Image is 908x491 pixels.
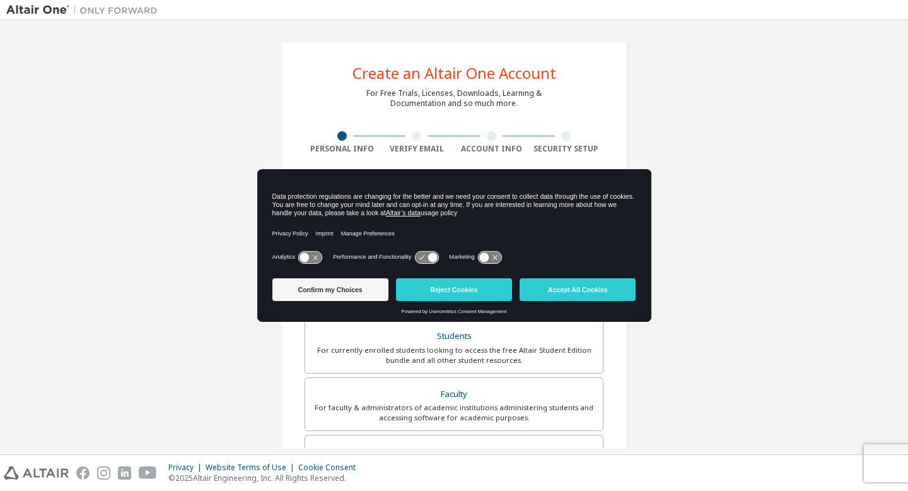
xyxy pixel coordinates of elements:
[352,66,556,81] div: Create an Altair One Account
[76,466,90,480] img: facebook.svg
[313,443,595,461] div: Everyone else
[305,144,380,154] div: Personal Info
[168,463,206,473] div: Privacy
[313,403,595,423] div: For faculty & administrators of academic institutions administering students and accessing softwa...
[206,463,298,473] div: Website Terms of Use
[313,328,595,345] div: Students
[298,463,363,473] div: Cookie Consent
[139,466,157,480] img: youtube.svg
[380,144,455,154] div: Verify Email
[313,386,595,403] div: Faculty
[6,4,164,16] img: Altair One
[118,466,131,480] img: linkedin.svg
[529,144,604,154] div: Security Setup
[366,88,542,109] div: For Free Trials, Licenses, Downloads, Learning & Documentation and so much more.
[97,466,110,480] img: instagram.svg
[4,466,69,480] img: altair_logo.svg
[168,473,363,483] p: © 2025 Altair Engineering, Inc. All Rights Reserved.
[454,144,529,154] div: Account Info
[313,345,595,365] div: For currently enrolled students looking to access the free Altair Student Edition bundle and all ...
